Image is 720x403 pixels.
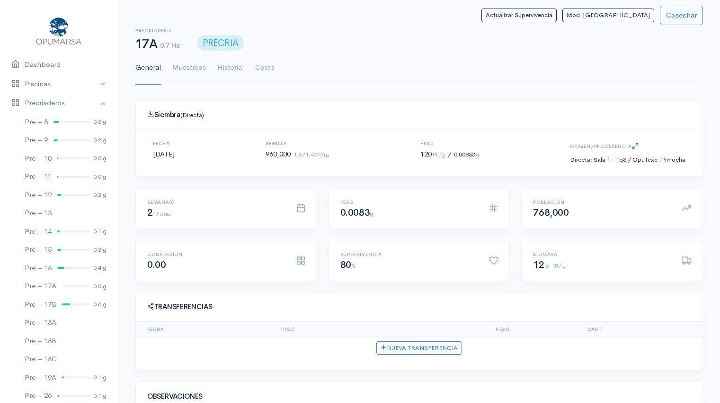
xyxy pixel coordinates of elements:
[93,190,107,200] div: 0.2 g
[25,135,48,146] div: Pre – 9
[25,208,52,219] div: Pre – 13
[376,341,462,355] button: Nueva Transferencia
[153,210,171,218] small: 17 dias
[25,372,56,383] div: Pre – 19A
[135,37,180,51] h1: 17A
[25,317,56,328] div: Pre – 18A
[147,207,171,219] span: 2
[370,210,373,218] small: g
[25,190,52,201] div: Pre – 12
[570,141,685,153] h6: Origen/Procedencia
[420,141,479,146] h6: Peso
[136,321,277,337] th: Fecha
[266,141,329,146] h6: Semilla
[476,151,479,158] span: g
[93,136,107,145] div: 0.2 g
[93,227,107,236] div: 0.1 g
[255,51,275,85] a: Costo
[324,153,329,159] sub: Ha
[93,117,107,127] div: 0.3 g
[217,51,244,85] a: Historial
[93,373,107,382] div: 0.1 g
[25,354,57,365] div: Pre – 18C
[180,111,204,119] small: (Directa)
[93,172,107,182] div: 0.0 g
[25,263,52,274] div: Pre – 16
[340,207,373,219] span: 0.0083
[93,391,107,401] div: 0.1 g
[25,244,52,255] div: Pre – 15
[25,153,52,164] div: Pre – 10
[562,9,654,22] button: Mod. [GEOGRAPHIC_DATA]
[147,252,284,257] h6: Conversión
[533,200,670,205] h6: Población
[254,141,341,165] div: 960,000
[660,6,703,25] button: Cosechar
[25,226,52,237] div: Pre – 14
[533,252,670,257] h6: Biomasa
[514,321,608,337] th: Cant.
[570,155,685,165] div: : Sala 1 - Tq3 / OpuTexc-Pimocha
[197,35,244,51] span: PRECRIA
[25,171,52,182] div: Pre – 11
[160,41,179,50] span: 0.7 Ha
[533,207,569,219] span: 768,000
[135,28,180,33] h6: Precriadero
[25,117,48,128] div: Pre – 8
[172,51,206,85] a: Muestreos
[93,263,107,273] div: 0.4 g
[409,141,490,165] div: 120
[351,262,356,270] small: %
[34,15,84,46] img: Opumarsa
[570,156,590,164] small: Directa
[340,252,478,257] h6: Supervivencia
[544,262,549,270] small: lb
[147,393,691,401] h4: Observaciones
[147,259,166,271] span: 0.00
[25,336,56,347] div: Pre – 18B
[147,302,691,311] h4: Transferencias
[277,321,419,337] th: Pisc.
[481,9,557,22] button: Actualizar Supervivencia
[93,282,107,291] div: 0.0 g
[340,200,478,205] h6: Peso
[448,150,451,158] span: /
[153,141,175,146] h6: Fecha
[142,141,186,165] div: [DATE]
[147,200,284,205] h6: Semana
[293,150,329,158] small: 1,371,429/
[552,262,567,270] small: 18/
[25,281,56,292] div: Pre – 17A
[448,150,479,158] small: 0.00833
[25,390,52,401] div: Pre – 26
[147,110,691,119] h4: Siembra
[93,154,107,163] div: 0.0 g
[419,321,514,337] th: Peso
[135,51,161,85] a: General
[25,299,56,310] div: Pre – 17B
[533,259,549,271] span: 12
[93,245,107,255] div: 0.2 g
[561,265,567,271] sub: Ha
[340,259,356,271] span: 80
[93,300,107,309] div: 0.6 g
[433,151,445,158] small: PL/g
